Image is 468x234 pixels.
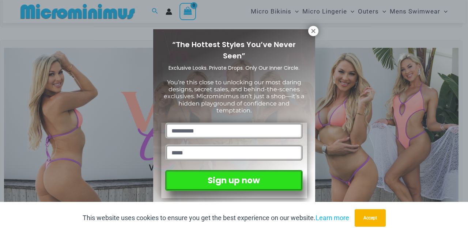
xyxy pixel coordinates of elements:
button: Accept [355,209,386,227]
span: You’re this close to unlocking our most daring designs, secret sales, and behind-the-scenes exclu... [164,79,304,114]
span: “The Hottest Styles You’ve Never Seen” [172,39,296,61]
span: Exclusive Looks. Private Drops. Only Our Inner Circle. [169,64,299,72]
button: Sign up now [165,170,302,191]
p: This website uses cookies to ensure you get the best experience on our website. [83,212,349,223]
a: Learn more [316,214,349,222]
button: Close [308,26,318,36]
